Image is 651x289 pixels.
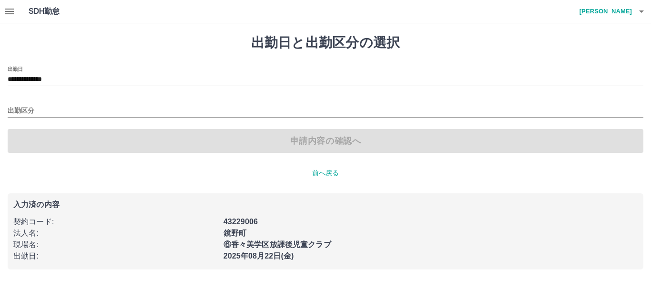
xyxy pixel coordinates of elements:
b: ⑥香々美学区放課後児童クラブ [224,240,331,249]
p: 前へ戻る [8,168,643,178]
p: 入力済の内容 [13,201,638,209]
p: 契約コード : [13,216,218,228]
b: 鏡野町 [224,229,246,237]
h1: 出勤日と出勤区分の選択 [8,35,643,51]
p: 出勤日 : [13,250,218,262]
p: 法人名 : [13,228,218,239]
label: 出勤日 [8,65,23,72]
b: 43229006 [224,218,258,226]
p: 現場名 : [13,239,218,250]
b: 2025年08月22日(金) [224,252,294,260]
